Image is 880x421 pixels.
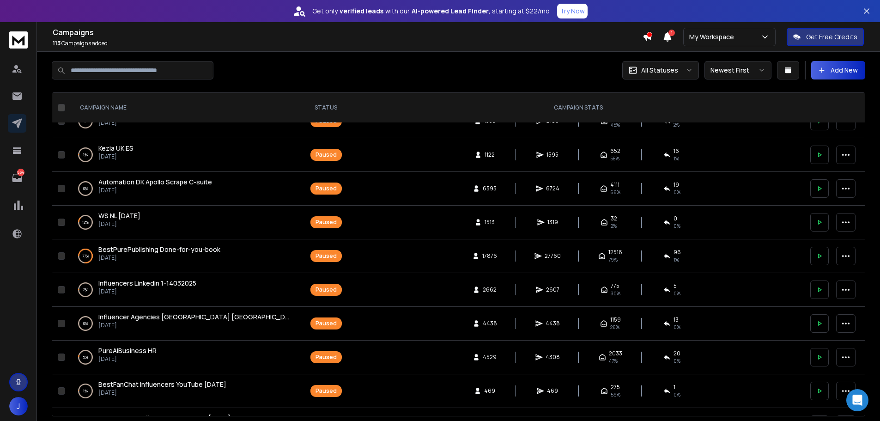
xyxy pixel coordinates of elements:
p: 0 % [83,184,88,193]
span: 17876 [482,252,497,260]
a: 554 [8,169,26,187]
p: 554 [17,169,24,176]
span: 0 % [674,189,680,196]
th: CAMPAIGN NAME [69,93,300,123]
p: [DATE] [98,322,291,329]
span: 1 [668,30,675,36]
p: [DATE] [98,355,157,363]
span: 1159 [610,316,621,323]
span: 4529 [483,354,497,361]
p: 77 % [82,251,89,261]
p: Get Free Credits [806,32,857,42]
span: 4438 [546,320,560,327]
span: Influencer Agencies [GEOGRAPHIC_DATA] [GEOGRAPHIC_DATA] Web scrape [98,312,338,321]
th: STATUS [300,93,352,123]
td: 5%PureAIBusiness HR[DATE] [69,341,300,374]
a: PureAIBusiness HR [98,346,157,355]
a: Influencers Linkedin 1-14032025 [98,279,196,288]
td: 12%WS NL [DATE][DATE] [69,206,300,239]
span: 30 % [611,290,620,297]
span: 0 [674,215,677,222]
span: Kezia UK ES [98,144,134,153]
span: 66 % [610,189,620,196]
div: Paused [316,252,337,260]
span: 6724 [546,185,559,192]
span: 2662 [483,286,497,293]
span: 13 [674,316,679,323]
span: 0 % [674,323,680,331]
p: 2 % [83,285,88,294]
th: CAMPAIGN STATS [352,93,805,123]
span: 6595 [483,185,497,192]
span: 1319 [547,219,558,226]
img: logo [9,31,28,49]
span: 1513 [485,219,495,226]
div: Paused [316,185,337,192]
span: 27760 [545,252,561,260]
span: 16 [674,147,679,155]
span: 275 [611,384,620,391]
span: 1 [674,384,675,391]
p: [DATE] [98,288,196,295]
button: Try Now [557,4,588,18]
a: Automation DK Apollo Scrape C-suite [98,177,212,187]
p: Get only with our starting at $22/mo [312,6,550,16]
span: 2 % [674,121,680,128]
h1: Campaigns [53,27,643,38]
button: Newest First [704,61,771,79]
span: 1 % [674,256,679,263]
span: 47 % [609,357,618,365]
div: Paused [316,320,337,327]
span: 4438 [483,320,497,327]
span: Influencers Linkedin 1-14032025 [98,279,196,287]
span: 79 % [608,256,618,263]
div: Paused [316,219,337,226]
td: 0%Influencer Agencies [GEOGRAPHIC_DATA] [GEOGRAPHIC_DATA] Web scrape[DATE] [69,307,300,341]
span: 652 [610,147,620,155]
button: Get Free Credits [787,28,864,46]
p: [DATE] [98,220,140,228]
p: [DATE] [98,389,226,397]
strong: AI-powered Lead Finder, [412,6,490,16]
span: 12516 [608,249,622,256]
span: 20 [674,350,680,357]
span: 96 [674,249,681,256]
span: 2033 [609,350,622,357]
span: 26 % [610,323,619,331]
p: [DATE] [98,187,212,194]
span: 1 % [674,155,679,162]
button: J [9,397,28,415]
div: Paused [316,151,337,159]
span: BestFanChat Influencers YouTube [DATE] [98,380,226,389]
span: 469 [547,387,558,395]
p: 0 % [83,319,88,328]
p: [DATE] [98,254,220,262]
span: 59 % [611,391,620,398]
p: All Statuses [641,66,678,75]
a: Kezia UK ES [98,144,134,153]
span: 5 [674,282,677,290]
p: 5 % [83,353,88,362]
span: 469 [484,387,495,395]
span: 1122 [485,151,495,159]
span: 0 % [674,222,680,230]
p: My Workspace [689,32,738,42]
span: 0 % [674,357,680,365]
span: 45 % [611,121,620,128]
span: 0 % [674,391,680,398]
div: Open Intercom Messenger [846,389,868,411]
a: WS NL [DATE] [98,211,140,220]
p: [DATE] [98,119,291,127]
td: 2%Influencers Linkedin 1-14032025[DATE] [69,273,300,307]
p: 1 % [83,150,88,159]
button: Add New [811,61,865,79]
p: Try Now [560,6,585,16]
a: BestPurePublishing Done-for-you-book [98,245,220,254]
a: Influencer Agencies [GEOGRAPHIC_DATA] [GEOGRAPHIC_DATA] Web scrape [98,312,291,322]
td: 1%BestFanChat Influencers YouTube [DATE][DATE] [69,374,300,408]
span: Automation DK Apollo Scrape C-suite [98,177,212,186]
